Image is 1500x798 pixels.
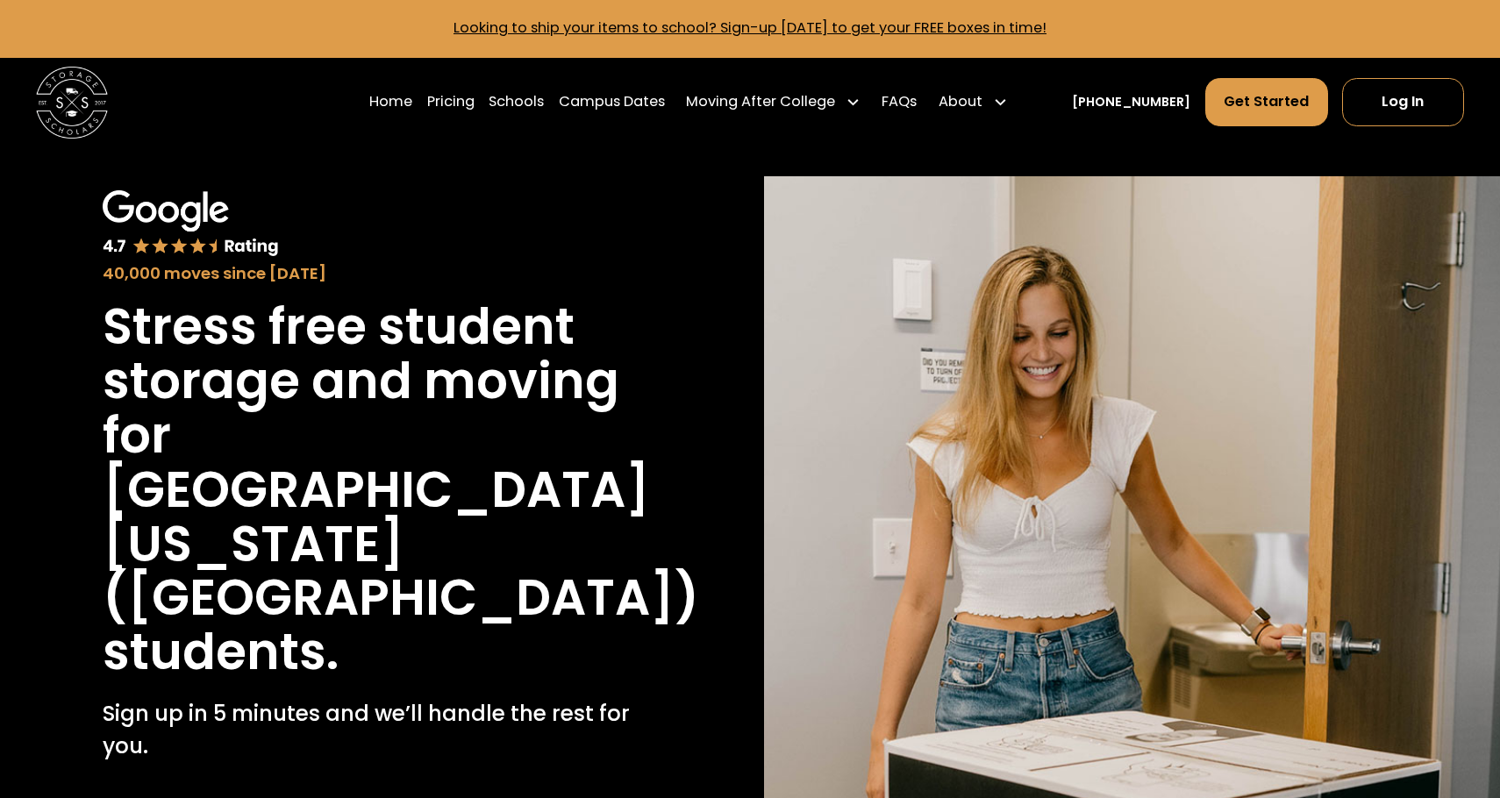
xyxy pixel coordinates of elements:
a: Campus Dates [559,77,665,127]
a: Get Started [1205,78,1328,126]
img: Google 4.7 star rating [103,190,279,258]
div: Moving After College [679,77,868,127]
h1: Stress free student storage and moving for [103,300,632,463]
a: Pricing [427,77,475,127]
div: About [939,91,982,113]
h1: [GEOGRAPHIC_DATA][US_STATE] ([GEOGRAPHIC_DATA]) [103,463,699,626]
a: home [36,67,108,139]
div: About [932,77,1015,127]
div: 40,000 moves since [DATE] [103,261,632,286]
img: Storage Scholars main logo [36,67,108,139]
div: Moving After College [686,91,835,113]
a: FAQs [882,77,917,127]
a: Looking to ship your items to school? Sign-up [DATE] to get your FREE boxes in time! [454,18,1046,38]
p: Sign up in 5 minutes and we’ll handle the rest for you. [103,698,632,763]
a: [PHONE_NUMBER] [1072,93,1190,111]
a: Schools [489,77,544,127]
a: Log In [1342,78,1464,126]
h1: students. [103,625,339,680]
a: Home [369,77,412,127]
